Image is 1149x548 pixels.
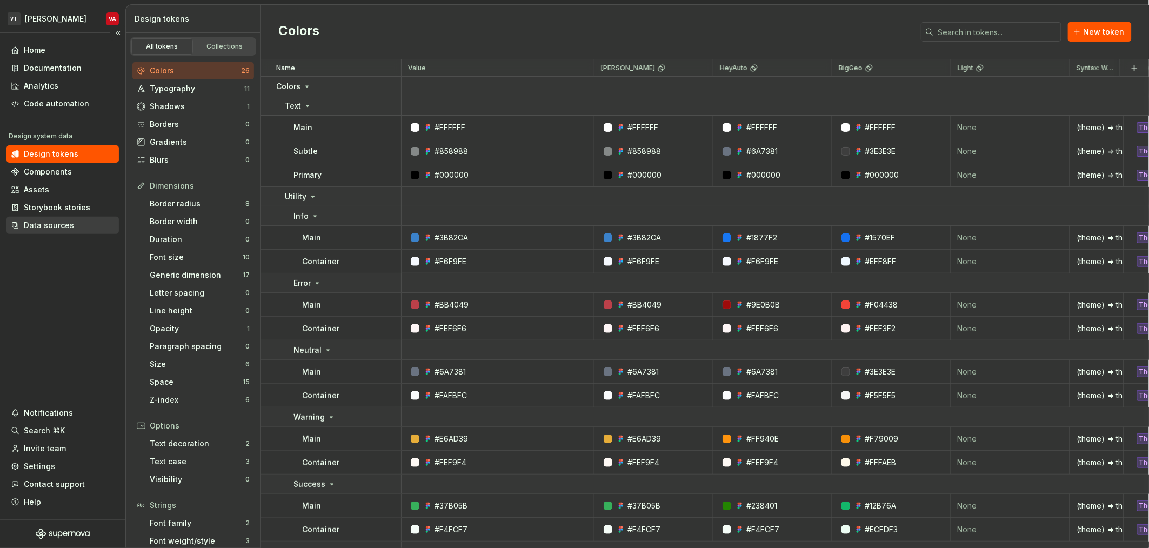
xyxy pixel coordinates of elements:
div: 1 [247,324,250,333]
div: #6A7381 [627,366,659,377]
div: 0 [245,138,250,146]
div: #F6F9FE [435,256,466,267]
div: (theme) => theme.colors.info.container [1071,256,1123,267]
div: Font weight/style [150,536,245,546]
p: Main [302,366,321,377]
div: #37B05B [435,500,467,511]
div: Borders [150,119,245,130]
div: 0 [245,120,250,129]
div: #6A7381 [435,366,466,377]
div: [PERSON_NAME] [25,14,86,24]
p: Container [302,524,339,535]
div: 2 [245,519,250,527]
div: #3B82CA [627,232,661,243]
div: #858988 [435,146,468,157]
div: 2 [245,439,250,448]
div: Contact support [24,479,85,490]
div: Design tokens [135,14,256,24]
a: Space15 [145,373,254,391]
div: #1570EF [865,232,896,243]
td: None [951,250,1070,273]
div: #FF940E [746,433,779,444]
a: Components [6,163,119,181]
a: Shadows1 [132,98,254,115]
a: Typography11 [132,80,254,97]
div: Duration [150,234,245,245]
td: None [951,293,1070,317]
p: Primary [293,170,322,181]
button: Contact support [6,476,119,493]
div: #FAFBFC [627,390,660,401]
div: #F6F9FE [627,256,659,267]
div: #EFF8FF [865,256,897,267]
div: Invite team [24,443,66,454]
td: None [951,317,1070,340]
p: Value [408,64,426,72]
div: #6A7381 [746,146,778,157]
div: #000000 [435,170,469,181]
a: Border radius8 [145,195,254,212]
div: #FAFBFC [435,390,467,401]
div: 3 [245,457,250,466]
a: Data sources [6,217,119,234]
div: #3B82CA [435,232,468,243]
div: #BB4049 [627,299,662,310]
td: None [951,360,1070,384]
a: Colors26 [132,62,254,79]
div: Gradients [150,137,245,148]
p: BigGeo [839,64,863,72]
div: #FEF9F4 [627,457,659,468]
div: #F79009 [865,433,899,444]
a: Design tokens [6,145,119,163]
div: Size [150,359,245,370]
div: #E6AD39 [435,433,468,444]
a: Code automation [6,95,119,112]
td: None [951,494,1070,518]
div: Help [24,497,41,507]
div: (theme) => theme.colors.text.primary [1071,170,1123,181]
div: #12B76A [865,500,897,511]
div: Border width [150,216,245,227]
div: Search ⌘K [24,425,65,436]
svg: Supernova Logo [36,529,90,539]
a: Paragraph spacing0 [145,338,254,355]
p: Neutral [293,345,322,356]
p: [PERSON_NAME] [601,64,655,72]
div: #3E3E3E [865,366,896,377]
p: Container [302,323,339,334]
div: 6 [245,396,250,404]
span: New token [1084,26,1125,37]
a: Text decoration2 [145,435,254,452]
p: Main [302,433,321,444]
div: #F6F9FE [746,256,778,267]
div: Colors [150,65,241,76]
div: 15 [243,378,250,386]
div: #FFFFFF [865,122,896,133]
a: Duration0 [145,231,254,248]
p: Main [302,500,321,511]
div: VT [8,12,21,25]
a: Border width0 [145,213,254,230]
div: Generic dimension [150,270,243,280]
div: #F5F5F5 [865,390,896,401]
div: Opacity [150,323,247,334]
div: #000000 [865,170,899,181]
p: Info [293,211,309,222]
a: Home [6,42,119,59]
button: New token [1068,22,1132,42]
p: Syntax: Web [1077,64,1115,72]
p: Text [285,101,301,111]
a: Generic dimension17 [145,266,254,284]
p: Light [958,64,973,72]
button: Collapse sidebar [110,25,125,41]
div: Analytics [24,81,58,91]
div: Font size [150,252,243,263]
div: #37B05B [627,500,660,511]
div: Blurs [150,155,245,165]
p: Main [302,232,321,243]
p: Success [293,479,325,490]
td: None [951,518,1070,542]
div: Z-index [150,395,245,405]
p: Colors [276,81,300,92]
